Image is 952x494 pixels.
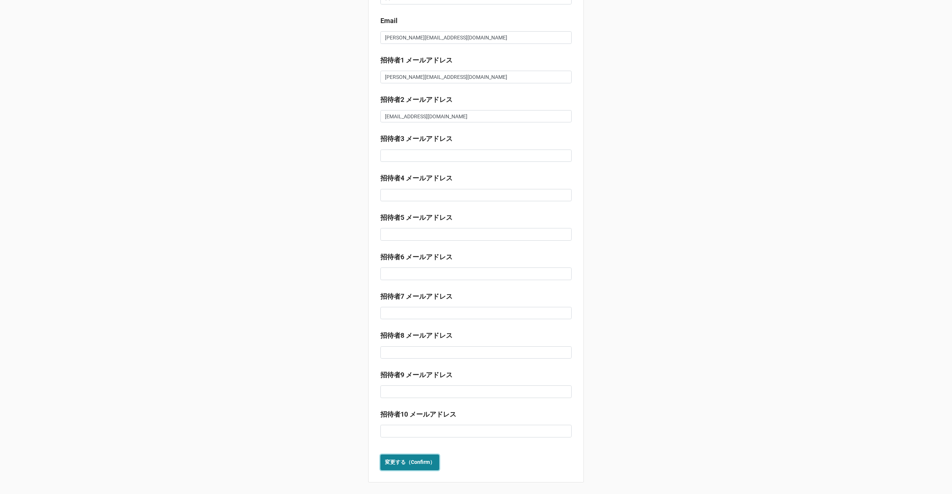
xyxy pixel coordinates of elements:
[380,134,453,144] label: 招待者3 メールアドレス
[380,291,453,302] label: 招待者7 メールアドレス
[380,252,453,262] label: 招待者6 メールアドレス
[380,173,453,183] label: 招待者4 メールアドレス
[380,16,398,26] label: Email
[380,409,456,420] label: 招待者10 メールアドレス
[380,212,453,223] label: 招待者5 メールアドレス
[385,458,435,466] b: 変更する（Confirm）
[380,455,439,470] button: 変更する（Confirm）
[380,94,453,105] label: 招待者2 メールアドレス
[380,370,453,380] label: 招待者9 メールアドレス
[380,55,453,65] label: 招待者1 メールアドレス
[380,330,453,341] label: 招待者8 メールアドレス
